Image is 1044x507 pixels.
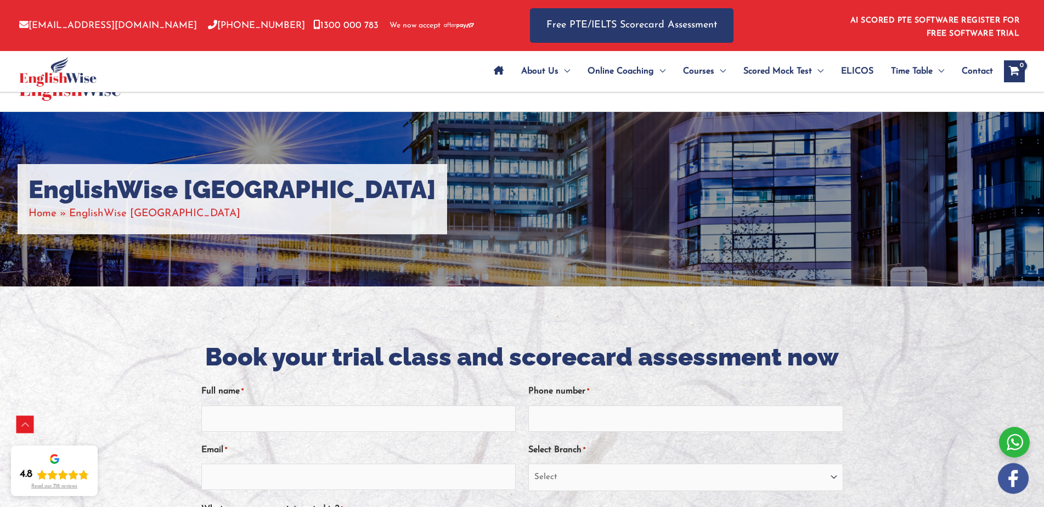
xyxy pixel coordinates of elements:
h1: EnglishWise [GEOGRAPHIC_DATA] [29,175,436,205]
h2: Book your trial class and scorecard assessment now [201,341,843,374]
span: Menu Toggle [558,52,570,91]
nav: Site Navigation: Main Menu [485,52,993,91]
div: 4.8 [20,468,32,481]
span: EnglishWise [GEOGRAPHIC_DATA] [69,209,240,219]
span: Menu Toggle [714,52,726,91]
span: Online Coaching [588,52,654,91]
a: Free PTE/IELTS Scorecard Assessment [530,8,733,43]
nav: Breadcrumbs [29,205,436,223]
img: Afterpay-Logo [444,22,474,29]
img: cropped-ew-logo [19,57,97,87]
span: Time Table [891,52,933,91]
a: Contact [953,52,993,91]
a: 1300 000 783 [313,21,379,30]
a: Time TableMenu Toggle [882,52,953,91]
a: Home [29,209,57,219]
span: Courses [683,52,714,91]
span: Scored Mock Test [743,52,812,91]
label: Email [201,441,227,459]
a: View Shopping Cart, empty [1004,60,1025,82]
span: ELICOS [841,52,873,91]
span: Menu Toggle [812,52,823,91]
aside: Header Widget 1 [844,8,1025,43]
span: We now accept [390,20,441,31]
div: Read our 718 reviews [31,483,77,489]
div: Rating: 4.8 out of 5 [20,468,89,481]
span: About Us [521,52,558,91]
span: Menu Toggle [933,52,944,91]
label: Phone number [528,382,589,401]
span: Menu Toggle [654,52,665,91]
label: Full name [201,382,244,401]
a: About UsMenu Toggle [512,52,579,91]
a: AI SCORED PTE SOFTWARE REGISTER FOR FREE SOFTWARE TRIAL [850,16,1020,38]
a: CoursesMenu Toggle [674,52,735,91]
a: ELICOS [832,52,882,91]
a: Online CoachingMenu Toggle [579,52,674,91]
span: Contact [962,52,993,91]
a: Scored Mock TestMenu Toggle [735,52,832,91]
a: [EMAIL_ADDRESS][DOMAIN_NAME] [19,21,197,30]
a: [PHONE_NUMBER] [208,21,305,30]
label: Select Branch [528,441,585,459]
img: white-facebook.png [998,463,1029,494]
